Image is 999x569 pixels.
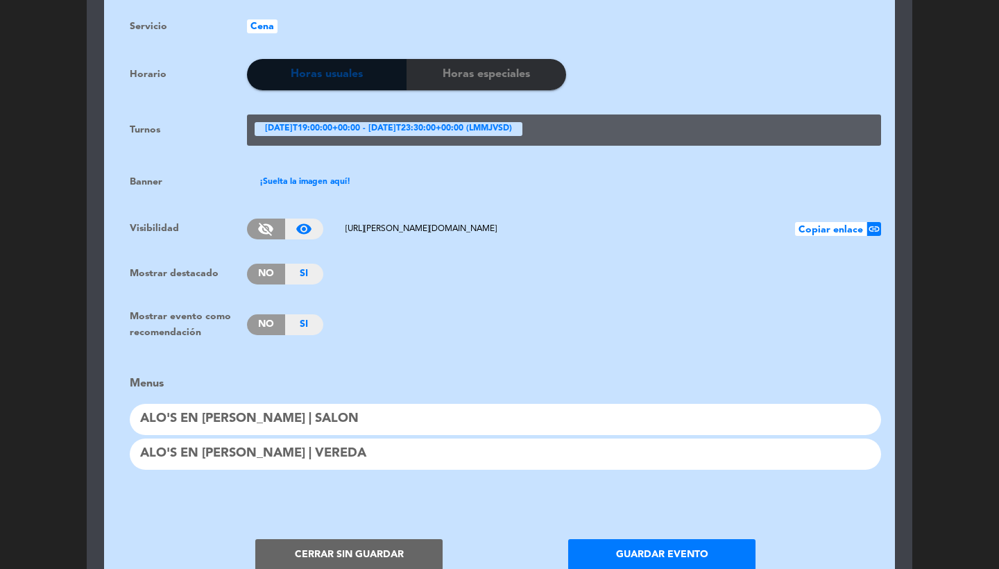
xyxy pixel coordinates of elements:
span: No [247,264,285,284]
div: [DATE]T19:00:00+00:00 - [DATE]T23:30:00+00:00 (LMMJVSD) [255,122,522,136]
span: visibility_off [257,221,274,237]
span: Cena [247,19,277,33]
span: Copiar enlace [795,222,866,236]
span: Si [285,264,323,284]
span: Visibilidad [130,223,179,233]
span: Turnos [130,125,160,135]
span: link [868,223,880,235]
span: Horas especiales [443,65,530,83]
ngx-dropzone-label: ¡Suelta la imagen aquí! [259,176,350,189]
span: Horas usuales [291,65,363,83]
div: Menus [130,375,881,393]
span: Mostrar destacado [130,269,219,278]
span: No [247,314,285,335]
span: Mostrar evento como recomendación [130,312,231,337]
span: Servicio [130,22,167,31]
span: Si [285,314,323,335]
div: ALO'S EN [PERSON_NAME] | SALON [130,404,881,435]
span: Horario [130,69,166,79]
span: visibility_on [296,221,312,237]
span: Banner [130,177,162,187]
div: ALO'S EN [PERSON_NAME] | VEREDA [130,439,881,470]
